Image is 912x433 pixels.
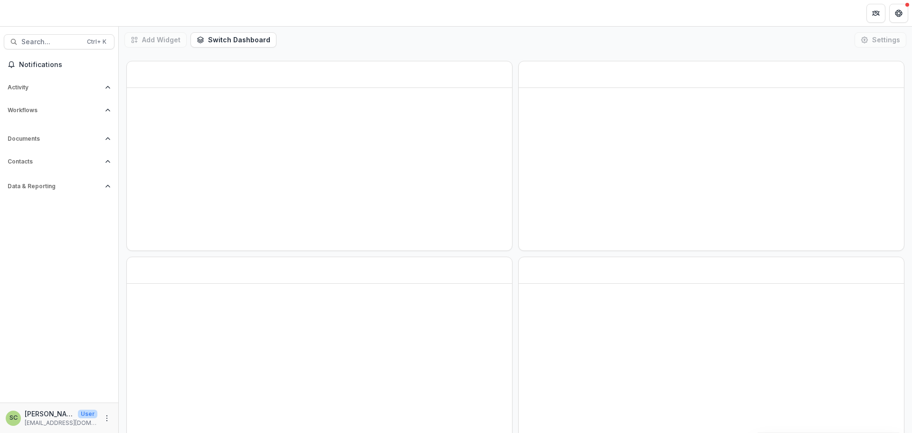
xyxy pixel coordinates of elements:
span: Search... [21,38,81,46]
button: More [101,413,113,424]
p: [EMAIL_ADDRESS][DOMAIN_NAME] [25,419,97,427]
span: Contacts [8,158,101,165]
button: Switch Dashboard [190,32,276,48]
span: Documents [8,135,101,142]
button: Open Activity [4,80,114,95]
button: Add Widget [124,32,187,48]
div: Ctrl + K [85,37,108,47]
p: [PERSON_NAME] [25,409,74,419]
button: Open Documents [4,131,114,146]
span: Notifications [19,61,111,69]
button: Open Data & Reporting [4,179,114,194]
span: Workflows [8,107,101,114]
button: Open Contacts [4,154,114,169]
p: User [78,410,97,418]
div: Sandra Ching [9,415,18,421]
span: Activity [8,84,101,91]
nav: breadcrumb [123,6,163,20]
button: Notifications [4,57,114,72]
button: Get Help [889,4,908,23]
button: Search... [4,34,114,49]
span: Data & Reporting [8,183,101,190]
button: Settings [855,32,906,48]
button: Partners [866,4,885,23]
button: Open Workflows [4,103,114,118]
